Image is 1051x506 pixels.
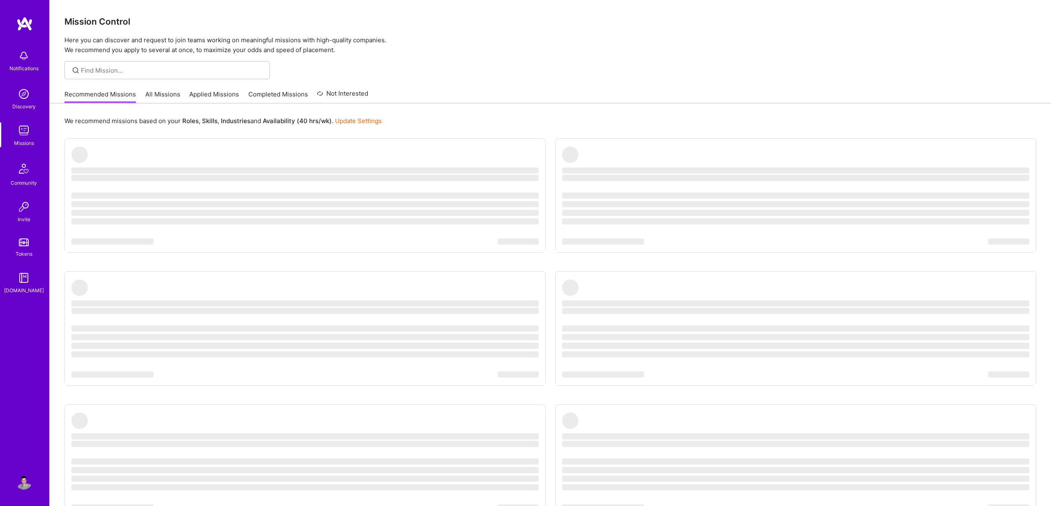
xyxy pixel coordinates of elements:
[202,117,218,125] b: Skills
[4,286,44,295] div: [DOMAIN_NAME]
[335,117,382,125] a: Update Settings
[16,16,33,31] img: logo
[145,90,180,103] a: All Missions
[189,90,239,103] a: Applied Missions
[11,179,37,187] div: Community
[18,215,30,224] div: Invite
[221,117,250,125] b: Industries
[16,270,32,286] img: guide book
[263,117,332,125] b: Availability (40 hrs/wk)
[16,199,32,215] img: Invite
[16,473,32,490] img: User Avatar
[9,64,39,73] div: Notifications
[14,139,34,147] div: Missions
[64,90,136,103] a: Recommended Missions
[248,90,308,103] a: Completed Missions
[64,35,1036,55] p: Here you can discover and request to join teams working on meaningful missions with high-quality ...
[71,66,80,75] i: icon SearchGrey
[14,473,34,490] a: User Avatar
[81,66,264,75] input: Find Mission...
[19,238,29,246] img: tokens
[16,122,32,139] img: teamwork
[12,102,36,111] div: Discovery
[16,48,32,64] img: bell
[14,159,34,179] img: Community
[16,86,32,102] img: discovery
[182,117,199,125] b: Roles
[64,117,382,125] p: We recommend missions based on your , , and .
[317,89,368,103] a: Not Interested
[16,250,32,258] div: Tokens
[64,16,1036,27] h3: Mission Control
